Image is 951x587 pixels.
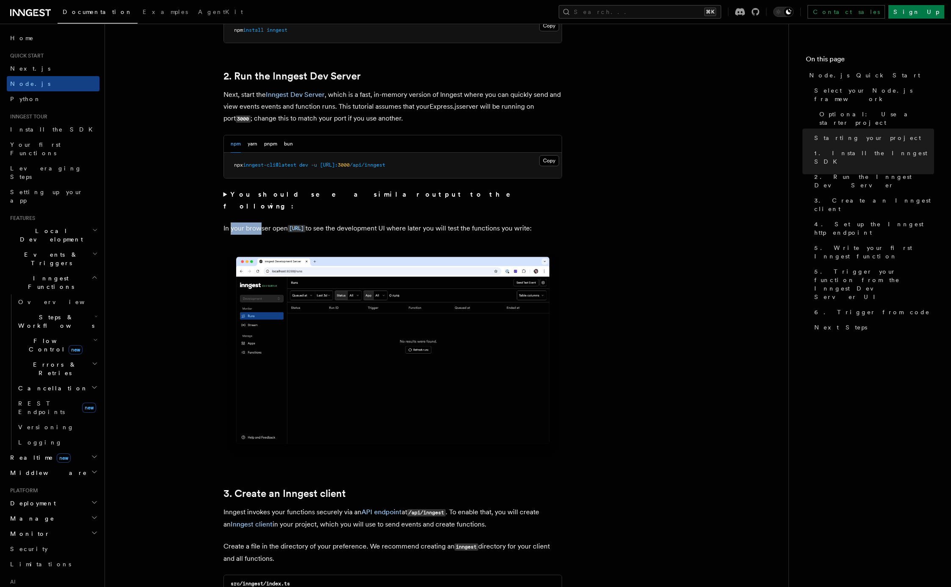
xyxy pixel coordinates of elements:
span: 2. Run the Inngest Dev Server [814,173,934,189]
p: Create a file in the directory of your preference. We recommend creating an directory for your cl... [223,540,562,565]
span: Events & Triggers [7,250,92,267]
button: Steps & Workflows [15,310,99,333]
p: Next, start the , which is a fast, in-memory version of Inngest where you can quickly send and vi... [223,89,562,125]
span: Install the SDK [10,126,98,133]
a: Home [7,30,99,46]
span: 5. Write your first Inngest function [814,244,934,261]
a: Optional: Use a starter project [816,107,934,130]
a: Documentation [58,3,138,24]
span: Cancellation [15,384,88,392]
button: npm [231,135,241,153]
div: Inngest Functions [7,294,99,450]
a: 6. Trigger from code [811,304,934,320]
span: Starting your project [814,134,921,142]
span: dev [299,162,308,168]
span: Manage [7,514,55,523]
span: Logging [18,439,62,446]
span: 4. Set up the Inngest http endpoint [814,220,934,237]
a: Examples [138,3,193,23]
button: Cancellation [15,381,99,396]
span: new [82,403,96,413]
span: 5. Trigger your function from the Inngest Dev Server UI [814,267,934,301]
button: Search...⌘K [559,5,721,19]
span: Select your Node.js framework [814,86,934,103]
a: Inngest Dev Server [266,91,325,99]
span: Leveraging Steps [10,165,82,180]
a: Setting up your app [7,184,99,208]
button: Manage [7,511,99,526]
a: Versioning [15,420,99,435]
span: Overview [18,299,105,305]
p: Inngest invokes your functions securely via an at . To enable that, you will create an in your pr... [223,506,562,530]
h4: On this page [806,54,934,68]
button: Copy [539,155,559,166]
span: 3000 [338,162,350,168]
a: Install the SDK [7,122,99,137]
span: Features [7,215,35,222]
button: Monitor [7,526,99,541]
a: 5. Write your first Inngest function [811,240,934,264]
span: Errors & Retries [15,360,92,377]
a: Python [7,91,99,107]
span: Versioning [18,424,74,431]
span: Optional: Use a starter project [819,110,934,127]
span: Documentation [63,8,132,15]
summary: You should see a similar output to the following: [223,189,562,212]
a: 2. Run the Inngest Dev Server [223,70,361,82]
a: Sign Up [888,5,944,19]
span: inngest-cli@latest [243,162,296,168]
span: Node.js [10,80,50,87]
a: Security [7,541,99,557]
span: inngest [267,27,287,33]
span: Python [10,96,41,102]
span: Steps & Workflows [15,313,94,330]
span: AI [7,579,16,585]
code: /api/inngest [407,509,446,516]
span: Setting up your app [10,189,83,204]
span: [URL]: [320,162,338,168]
span: Next Steps [814,323,867,332]
button: Middleware [7,465,99,480]
a: Node.js [7,76,99,91]
button: Local Development [7,223,99,247]
span: Flow Control [15,337,93,354]
a: Next Steps [811,320,934,335]
a: 2. Run the Inngest Dev Server [811,169,934,193]
button: bun [284,135,293,153]
a: 1. Install the Inngest SDK [811,145,934,169]
a: [URL] [288,224,306,232]
button: Events & Triggers [7,247,99,271]
span: install [243,27,264,33]
a: Overview [15,294,99,310]
span: 1. Install the Inngest SDK [814,149,934,166]
a: 3. Create an Inngest client [811,193,934,217]
a: REST Endpointsnew [15,396,99,420]
span: Deployment [7,499,56,507]
span: Limitations [10,561,71,568]
a: Your first Functions [7,137,99,161]
span: npx [234,162,243,168]
a: 3. Create an Inngest client [223,488,346,499]
a: Limitations [7,557,99,572]
button: Inngest Functions [7,271,99,294]
span: AgentKit [198,8,243,15]
code: inngest [455,543,478,551]
span: Middleware [7,469,87,477]
kbd: ⌘K [704,8,716,16]
img: Inngest Dev Server's 'Runs' tab with no data [223,248,562,461]
span: Examples [143,8,188,15]
a: Leveraging Steps [7,161,99,184]
span: REST Endpoints [18,400,65,415]
button: Toggle dark mode [773,7,794,17]
code: src/inngest/index.ts [231,581,290,587]
code: [URL] [288,225,306,232]
a: Contact sales [808,5,885,19]
span: new [57,453,71,463]
span: Monitor [7,529,50,538]
span: Security [10,546,48,552]
p: In your browser open to see the development UI where later you will test the functions you write: [223,222,562,235]
span: Inngest tour [7,113,47,120]
a: Node.js Quick Start [806,68,934,83]
button: Realtimenew [7,450,99,465]
a: Inngest client [231,520,273,528]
